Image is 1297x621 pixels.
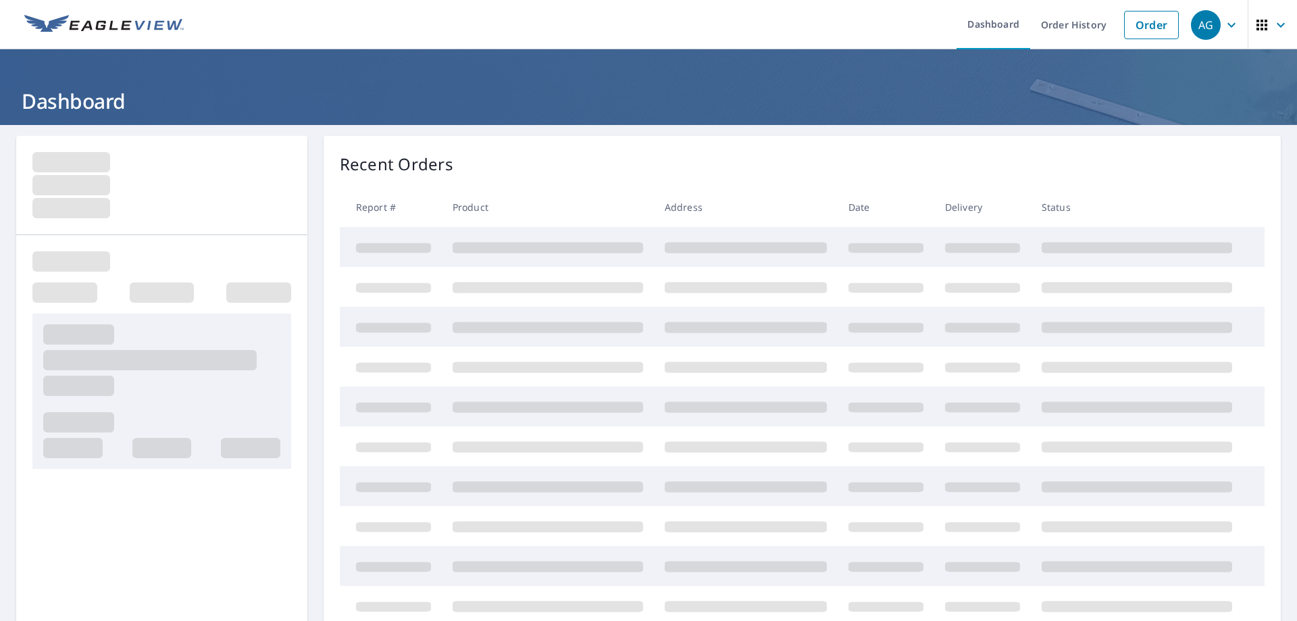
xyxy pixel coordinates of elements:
th: Status [1031,187,1243,227]
img: EV Logo [24,15,184,35]
th: Delivery [934,187,1031,227]
th: Address [654,187,838,227]
th: Report # [340,187,442,227]
a: Order [1124,11,1179,39]
p: Recent Orders [340,152,453,176]
th: Date [838,187,934,227]
th: Product [442,187,654,227]
div: AG [1191,10,1221,40]
h1: Dashboard [16,87,1281,115]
